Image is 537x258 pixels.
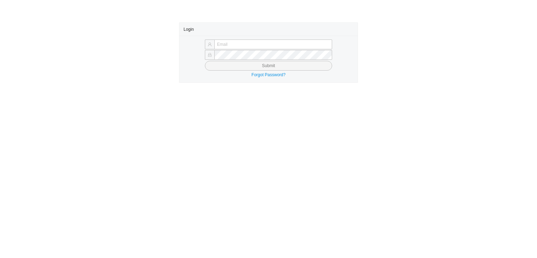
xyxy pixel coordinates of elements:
span: user [208,42,212,46]
button: Submit [205,61,332,71]
div: Login [184,23,353,36]
a: Forgot Password? [251,72,285,77]
input: Email [214,40,332,49]
span: lock [208,53,212,57]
